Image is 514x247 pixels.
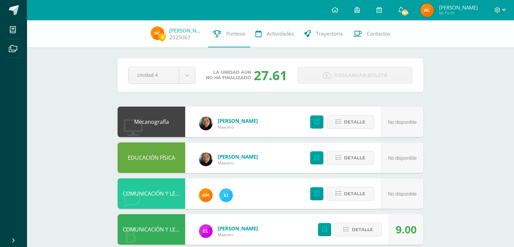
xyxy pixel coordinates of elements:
[129,67,195,84] a: Unidad 4
[367,30,390,37] span: Contactos
[199,224,213,238] img: 57c52a972d38b584cc5532c5077477d9.png
[327,187,374,201] button: Detalle
[352,223,373,236] span: Detalle
[226,30,245,37] span: Punteos
[348,20,395,47] a: Contactos
[218,232,258,238] span: Maestro
[151,26,164,40] img: 4f37c185ef2da4b89b4b6640cd345995.png
[420,3,434,17] img: 4f37c185ef2da4b89b4b6640cd345995.png
[158,33,166,41] span: 0
[439,4,478,11] span: [PERSON_NAME]
[344,187,365,200] span: Detalle
[218,153,258,160] a: [PERSON_NAME]
[199,117,213,130] img: 8175af1d143b9940f41fde7902e8cac3.png
[335,223,382,237] button: Detalle
[327,115,374,129] button: Detalle
[439,10,478,16] span: Mi Perfil
[218,160,258,166] span: Maestro
[299,20,348,47] a: Trayectoria
[118,178,185,209] div: COMUNICACIÓN Y LENGUAJE, IDIOMA EXTRANJERO
[327,151,374,165] button: Detalle
[118,214,185,245] div: COMUNICACIÓN Y LENGUAJE, IDIOMA ESPAÑOL
[316,30,343,37] span: Trayectoria
[118,142,185,173] div: EDUCACIÓN FÍSICA
[218,117,258,124] a: [PERSON_NAME]
[199,188,213,202] img: 27d1f5085982c2e99c83fb29c656b88a.png
[267,30,294,37] span: Actividades
[401,9,409,16] span: 284
[388,191,417,197] span: No disponible
[118,107,185,137] div: Mecanografía
[219,188,233,202] img: 82db8514da6684604140fa9c57ab291b.png
[335,67,388,84] span: Descargar boleta
[169,34,191,41] a: 2025067
[388,119,417,125] span: No disponible
[250,20,299,47] a: Actividades
[208,20,250,47] a: Punteos
[254,66,287,84] div: 27.61
[137,67,170,83] span: Unidad 4
[218,225,258,232] a: [PERSON_NAME]
[344,116,365,128] span: Detalle
[169,27,203,34] a: [PERSON_NAME]
[388,155,417,161] span: No disponible
[218,124,258,130] span: Maestro
[199,153,213,166] img: 8175af1d143b9940f41fde7902e8cac3.png
[344,152,365,164] span: Detalle
[396,215,417,245] div: 9.00
[206,70,251,81] span: La unidad aún no ha finalizado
